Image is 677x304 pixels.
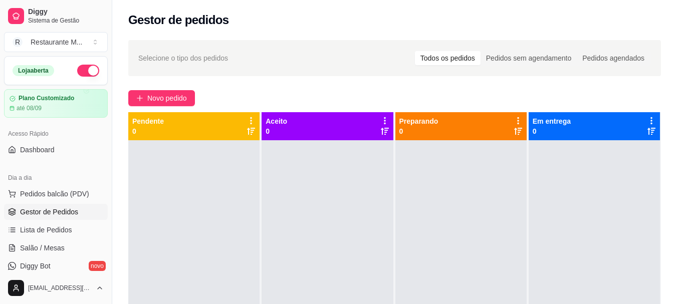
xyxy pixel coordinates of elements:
a: Diggy Botnovo [4,258,108,274]
div: Loja aberta [13,65,54,76]
div: Acesso Rápido [4,126,108,142]
article: até 08/09 [17,104,42,112]
span: plus [136,95,143,102]
h2: Gestor de pedidos [128,12,229,28]
p: 0 [266,126,287,136]
div: Restaurante M ... [31,37,83,47]
span: Selecione o tipo dos pedidos [138,53,228,64]
p: Preparando [399,116,438,126]
div: Todos os pedidos [415,51,481,65]
span: Diggy [28,8,104,17]
span: Sistema de Gestão [28,17,104,25]
span: Lista de Pedidos [20,225,72,235]
button: Novo pedido [128,90,195,106]
p: 0 [132,126,164,136]
a: Plano Customizadoaté 08/09 [4,89,108,118]
span: Pedidos balcão (PDV) [20,189,89,199]
span: Salão / Mesas [20,243,65,253]
span: [EMAIL_ADDRESS][DOMAIN_NAME] [28,284,92,292]
span: Dashboard [20,145,55,155]
div: Pedidos agendados [577,51,650,65]
p: 0 [533,126,571,136]
a: Dashboard [4,142,108,158]
a: DiggySistema de Gestão [4,4,108,28]
span: Diggy Bot [20,261,51,271]
span: Gestor de Pedidos [20,207,78,217]
a: Lista de Pedidos [4,222,108,238]
a: Gestor de Pedidos [4,204,108,220]
button: [EMAIL_ADDRESS][DOMAIN_NAME] [4,276,108,300]
a: Salão / Mesas [4,240,108,256]
div: Pedidos sem agendamento [481,51,577,65]
p: 0 [399,126,438,136]
p: Aceito [266,116,287,126]
p: Pendente [132,116,164,126]
article: Plano Customizado [19,95,74,102]
button: Alterar Status [77,65,99,77]
p: Em entrega [533,116,571,126]
button: Pedidos balcão (PDV) [4,186,108,202]
div: Dia a dia [4,170,108,186]
span: R [13,37,23,47]
span: Novo pedido [147,93,187,104]
button: Select a team [4,32,108,52]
